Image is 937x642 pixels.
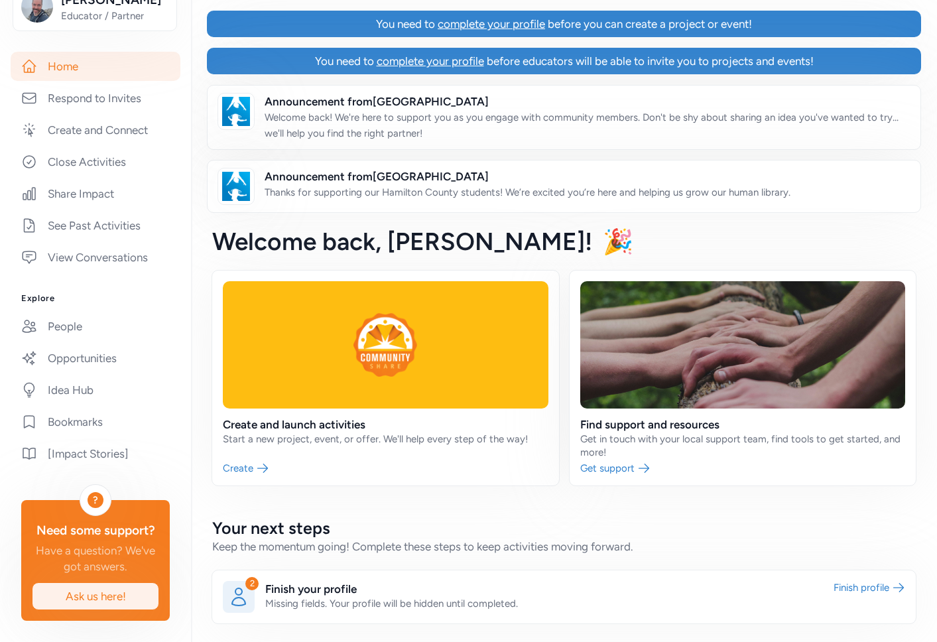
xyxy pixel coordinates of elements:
[603,227,633,256] span: 🎉
[32,582,159,610] button: Ask us here!
[212,227,592,256] span: Welcome back , [PERSON_NAME]!
[11,115,180,145] a: Create and Connect
[212,539,916,554] div: Keep the momentum going! Complete these steps to keep activities moving forward.
[11,84,180,113] a: Respond to Invites
[11,375,180,405] a: Idea Hub
[32,543,159,574] div: Have a question? We've got answers.
[11,52,180,81] a: Home
[212,517,916,539] h2: Your next steps
[265,168,790,184] span: Announcement from [GEOGRAPHIC_DATA]
[221,172,251,201] img: logo
[43,588,148,604] span: Ask us here!
[11,211,180,240] a: See Past Activities
[11,344,180,373] a: Opportunities
[11,439,180,468] a: [Impact Stories]
[11,147,180,176] a: Close Activities
[265,94,910,109] span: Announcement from [GEOGRAPHIC_DATA]
[265,184,790,200] p: Thanks for supporting our Hamilton County students! We’re excited you’re here and helping us grow...
[11,243,180,272] a: View Conversations
[88,492,103,508] div: ?
[11,407,180,436] a: Bookmarks
[315,53,814,69] div: You need to before educators will be able to invite you to projects and events!
[438,17,545,31] span: complete your profile
[11,312,180,341] a: People
[32,521,159,540] div: Need some support?
[377,54,484,68] span: complete your profile
[21,293,170,304] h3: Explore
[376,16,752,32] div: You need to before you can create a project or event!
[265,109,910,141] p: Welcome back! We're here to support you as you engage with community members. Don't be shy about ...
[11,179,180,208] a: Share Impact
[245,577,259,590] div: 2
[221,97,251,126] img: logo
[61,9,168,23] span: Educator / Partner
